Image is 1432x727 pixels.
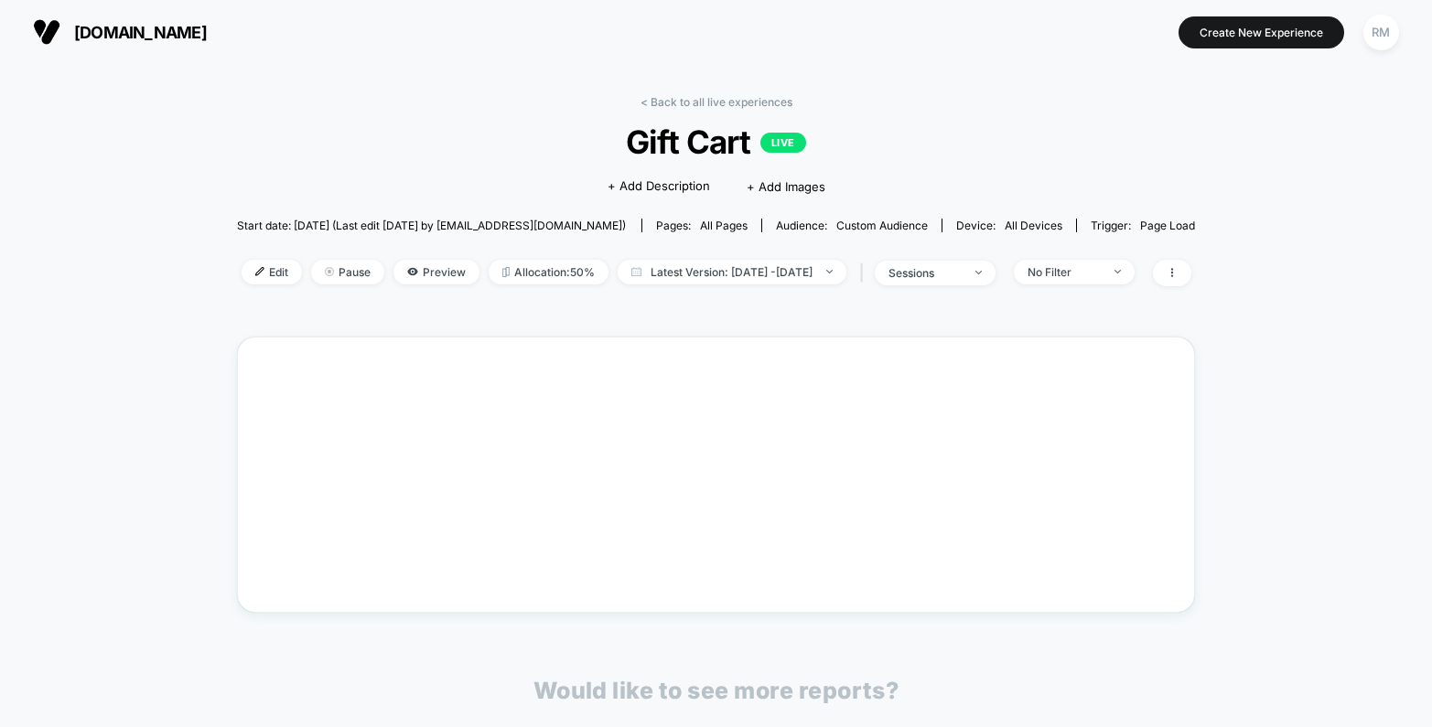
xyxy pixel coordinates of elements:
img: end [325,267,334,276]
span: Allocation: 50% [489,260,608,284]
span: Latest Version: [DATE] - [DATE] [618,260,846,284]
span: Start date: [DATE] (Last edit [DATE] by [EMAIL_ADDRESS][DOMAIN_NAME]) [237,219,626,232]
span: Page Load [1140,219,1195,232]
div: Audience: [776,219,928,232]
p: Would like to see more reports? [533,677,899,704]
span: all pages [700,219,748,232]
button: RM [1358,14,1405,51]
span: Preview [393,260,479,284]
span: Device: [942,219,1076,232]
div: Pages: [656,219,748,232]
img: end [975,271,982,274]
img: Visually logo [33,18,60,46]
span: | [856,260,875,286]
span: + Add Description [608,177,710,196]
a: < Back to all live experiences [641,95,792,109]
span: Custom Audience [836,219,928,232]
span: + Add Images [747,179,825,194]
span: Edit [242,260,302,284]
div: RM [1363,15,1399,50]
p: LIVE [760,133,806,153]
div: sessions [888,266,962,280]
img: end [1114,270,1121,273]
img: edit [255,267,264,276]
div: Trigger: [1091,219,1195,232]
img: rebalance [502,267,510,277]
span: [DOMAIN_NAME] [74,23,207,42]
div: No Filter [1028,265,1101,279]
img: calendar [631,267,641,276]
button: [DOMAIN_NAME] [27,17,212,47]
img: end [826,270,833,273]
span: Pause [311,260,384,284]
button: Create New Experience [1179,16,1344,48]
span: all devices [1005,219,1062,232]
span: Gift Cart [285,123,1147,161]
